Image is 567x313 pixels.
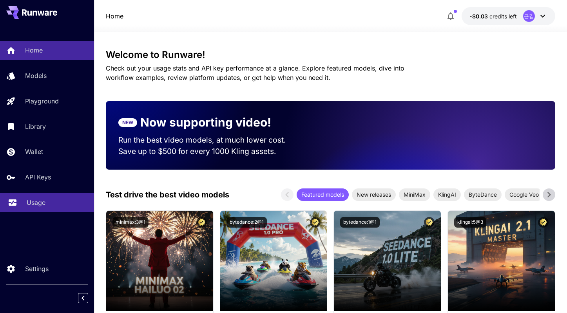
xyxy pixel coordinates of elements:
div: ByteDance [464,188,502,201]
p: Run the best video models, at much lower cost. [118,134,301,146]
h3: Welcome to Runware! [106,49,555,60]
p: Models [25,71,47,80]
div: -$0.02721 [469,12,517,20]
button: bytedance:2@1 [226,217,267,228]
span: Featured models [297,190,349,199]
div: New releases [352,188,396,201]
img: alt [334,211,441,311]
button: minimax:3@1 [112,217,149,228]
div: MiniMax [399,188,430,201]
div: KlingAI [433,188,461,201]
button: Collapse sidebar [78,293,88,303]
button: Certified Model – Vetted for best performance and includes a commercial license. [196,217,207,228]
p: Now supporting video! [140,114,271,131]
p: Usage [27,198,45,207]
div: Collapse sidebar [84,291,94,305]
span: ByteDance [464,190,502,199]
span: New releases [352,190,396,199]
a: Home [106,11,123,21]
button: -$0.02721근김 [462,7,555,25]
div: Featured models [297,188,349,201]
p: Save up to $500 for every 1000 Kling assets. [118,146,301,157]
button: klingai:5@3 [454,217,486,228]
p: Wallet [25,147,43,156]
span: MiniMax [399,190,430,199]
p: Test drive the best video models [106,189,229,201]
p: API Keys [25,172,51,182]
img: alt [220,211,327,311]
button: Certified Model – Vetted for best performance and includes a commercial license. [538,217,549,228]
button: bytedance:1@1 [340,217,380,228]
button: Certified Model – Vetted for best performance and includes a commercial license. [424,217,435,228]
p: Library [25,122,46,131]
span: credits left [489,13,517,20]
span: -$0.03 [469,13,489,20]
span: Google Veo [505,190,543,199]
p: Settings [25,264,49,273]
div: 근김 [523,10,535,22]
nav: breadcrumb [106,11,123,21]
p: Playground [25,96,59,106]
div: Google Veo [505,188,543,201]
p: NEW [122,119,133,126]
img: alt [448,211,555,311]
p: Home [25,45,43,55]
span: KlingAI [433,190,461,199]
span: Check out your usage stats and API key performance at a glance. Explore featured models, dive int... [106,64,404,81]
img: alt [106,211,213,311]
button: Certified Model – Vetted for best performance and includes a commercial license. [310,217,321,228]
